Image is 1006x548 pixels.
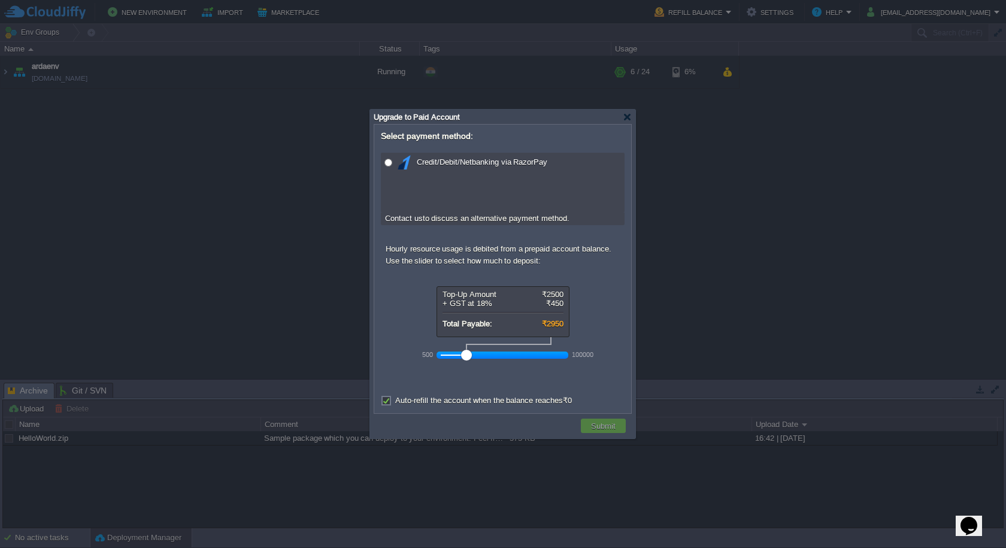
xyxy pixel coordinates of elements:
span: ₹2500 [542,290,563,299]
div: 100000 [572,351,593,358]
span: Upgrade to Paid Account [374,113,460,122]
div: Top-Up Amount [443,290,563,299]
label: Auto-refill the account when the balance reaches [395,396,572,405]
span: ₹450 [546,299,563,308]
button: Submit [587,420,619,431]
p: Hourly resource usage is debited from a prepaid account balance. [386,244,625,256]
iframe: chat widget [956,500,994,536]
span: ₹0 [563,396,572,405]
label: Select payment method: [381,131,473,141]
img: razorpay.png [397,155,411,169]
div: 500 [422,351,433,358]
div: + GST at 18% [443,299,563,308]
a: Contact us [385,214,423,223]
p: Use the slider to select how much to deposit: [386,256,625,268]
span: Credit/Debit/Netbanking via RazorPay [414,158,547,166]
div: to discuss an alternative payment method. [381,213,625,225]
span: ₹2950 [542,319,563,328]
div: Total Payable: [443,319,563,328]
